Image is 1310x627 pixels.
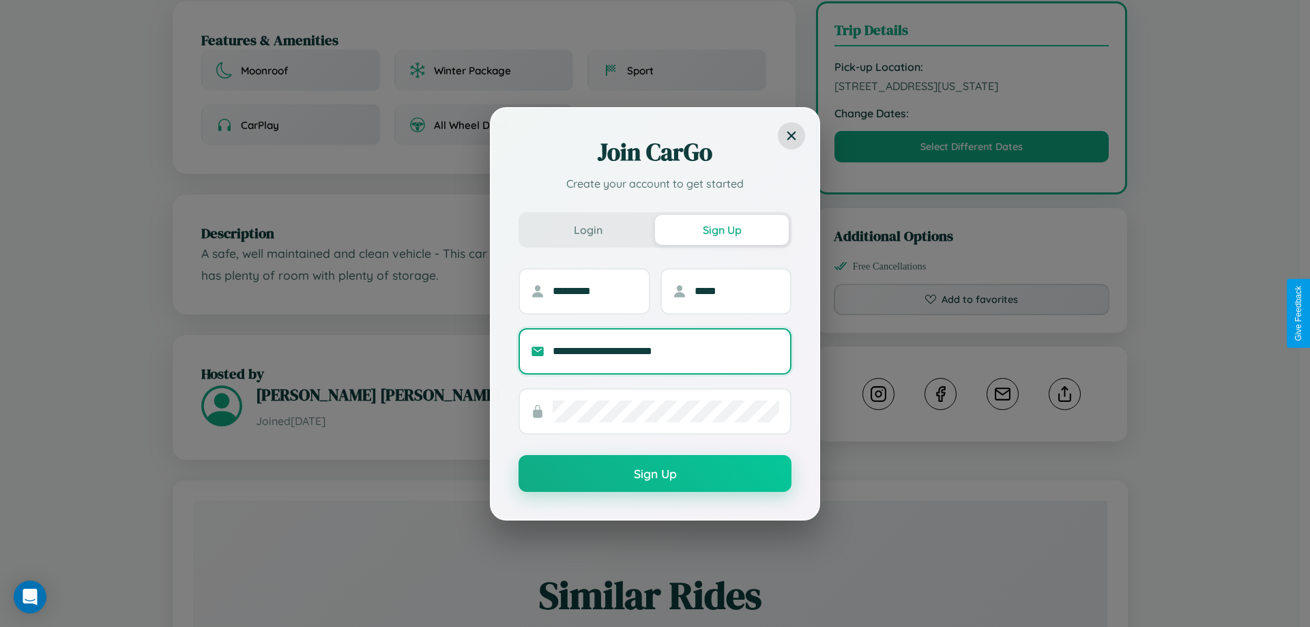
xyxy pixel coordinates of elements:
[521,215,655,245] button: Login
[519,455,791,492] button: Sign Up
[14,581,46,613] div: Open Intercom Messenger
[1294,286,1303,341] div: Give Feedback
[519,175,791,192] p: Create your account to get started
[655,215,789,245] button: Sign Up
[519,136,791,169] h2: Join CarGo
